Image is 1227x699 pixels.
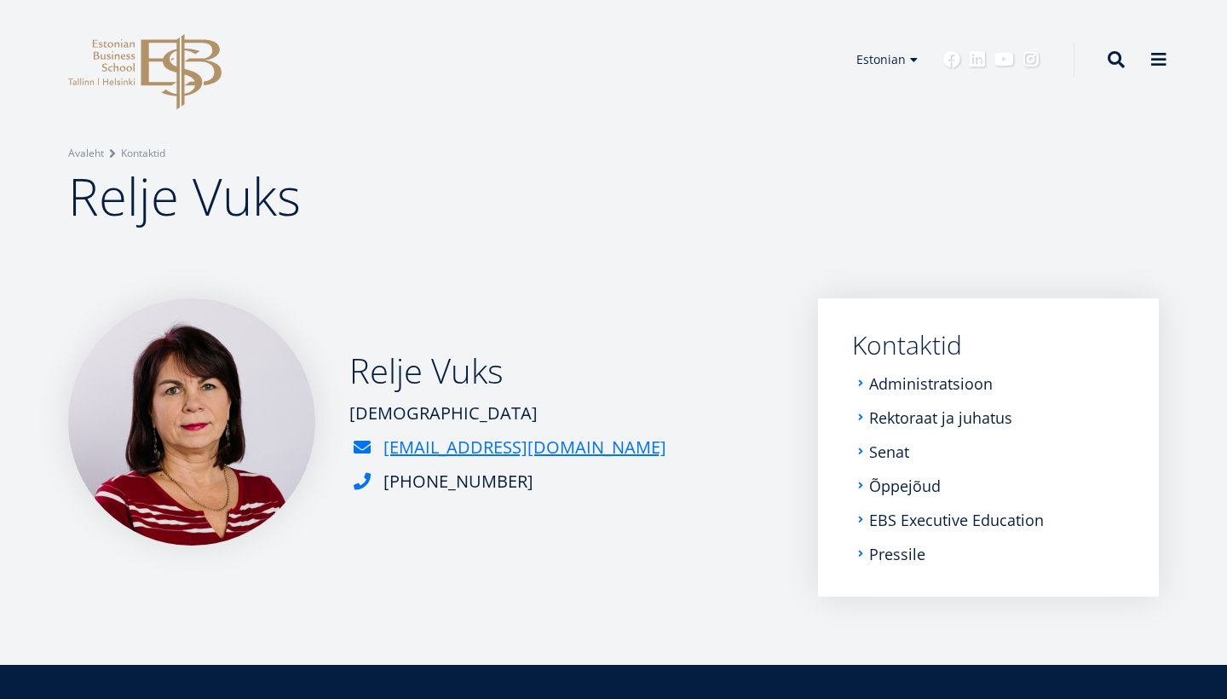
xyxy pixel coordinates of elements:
div: [DEMOGRAPHIC_DATA] [349,401,666,426]
a: [EMAIL_ADDRESS][DOMAIN_NAME] [383,435,666,460]
h2: Relje Vuks [349,349,666,392]
a: Instagram [1022,51,1040,68]
a: Senat [869,443,909,460]
a: Rektoraat ja juhatus [869,409,1012,426]
a: Pressile [869,546,925,563]
a: Facebook [943,51,960,68]
div: [PHONE_NUMBER] [383,469,533,494]
a: Linkedin [969,51,986,68]
a: EBS Executive Education [869,511,1044,529]
img: Relje Vuks [68,298,315,546]
a: Õppejõud [869,477,941,494]
a: Kontaktid [121,145,165,162]
a: Avaleht [68,145,104,162]
a: Youtube [994,51,1014,68]
a: Administratsioon [869,375,993,392]
span: Relje Vuks [68,161,301,231]
a: Kontaktid [852,332,1125,358]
